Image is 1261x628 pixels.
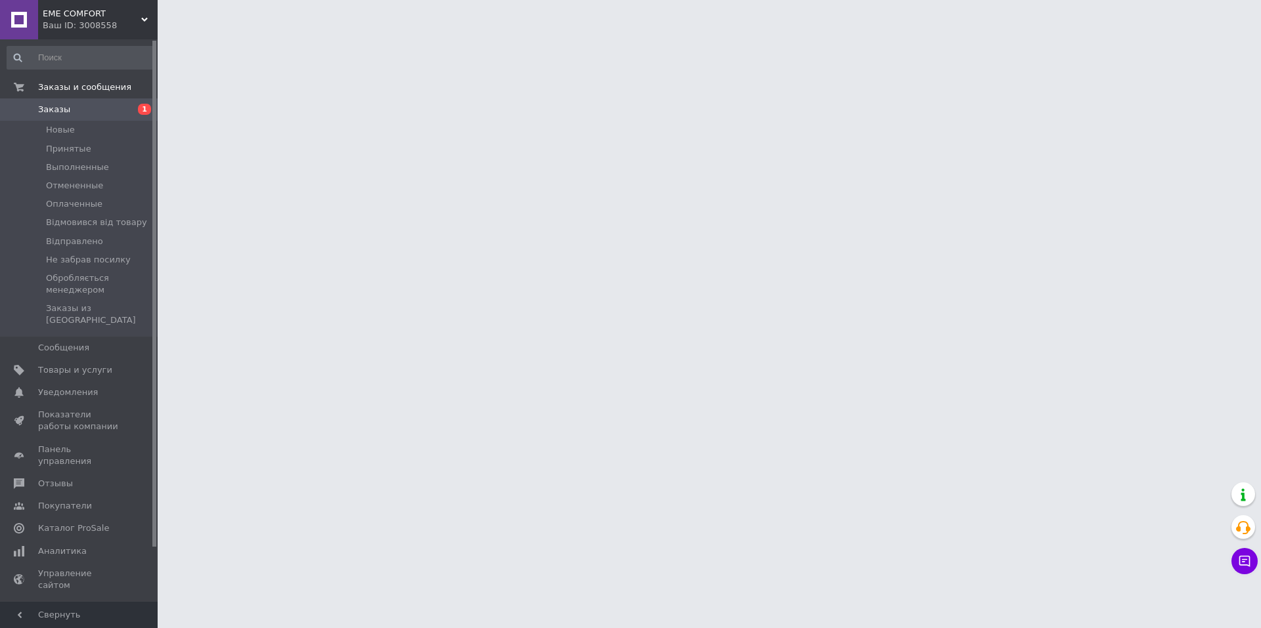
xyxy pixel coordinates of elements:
[7,46,155,70] input: Поиск
[38,545,87,557] span: Аналитика
[46,303,154,326] span: Заказы из [GEOGRAPHIC_DATA]
[38,522,109,534] span: Каталог ProSale
[38,387,98,398] span: Уведомления
[38,568,122,591] span: Управление сайтом
[46,180,103,192] span: Отмененные
[46,198,102,210] span: Оплаченные
[46,236,103,247] span: Відправлено
[38,104,70,115] span: Заказы
[38,444,122,467] span: Панель управления
[46,272,154,296] span: Обробляється менеджером
[43,8,141,20] span: EME COMFORT
[43,20,158,31] div: Ваш ID: 3008558
[38,81,131,93] span: Заказы и сообщения
[38,409,122,432] span: Показатели работы компании
[46,161,109,173] span: Выполненные
[38,478,73,490] span: Отзывы
[46,143,91,155] span: Принятые
[138,104,151,115] span: 1
[1231,548,1258,574] button: Чат с покупателем
[46,124,75,136] span: Новые
[38,342,89,354] span: Сообщения
[38,500,92,512] span: Покупатели
[46,217,147,228] span: Відмовився від товару
[38,364,112,376] span: Товары и услуги
[46,254,131,266] span: Не забрав посилку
